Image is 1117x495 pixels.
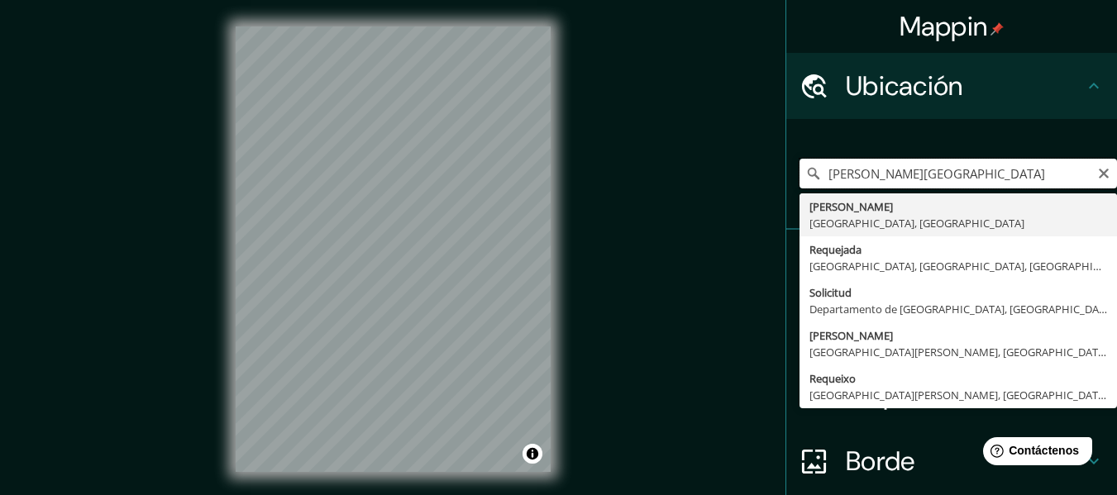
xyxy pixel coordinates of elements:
[786,362,1117,428] div: Disposición
[809,216,1024,231] font: [GEOGRAPHIC_DATA], [GEOGRAPHIC_DATA]
[523,444,542,464] button: Activar o desactivar atribución
[991,22,1004,36] img: pin-icon.png
[846,69,963,103] font: Ubicación
[900,9,988,44] font: Mappin
[1097,164,1110,180] button: Claro
[800,159,1117,188] input: Elige tu ciudad o zona
[809,242,862,257] font: Requejada
[809,328,893,343] font: [PERSON_NAME]
[809,285,852,300] font: Solicitud
[786,428,1117,494] div: Borde
[809,388,1108,402] font: [GEOGRAPHIC_DATA][PERSON_NAME], [GEOGRAPHIC_DATA]
[846,444,915,478] font: Borde
[970,431,1099,477] iframe: Lanzador de widgets de ayuda
[786,53,1117,119] div: Ubicación
[809,371,856,386] font: Requeixo
[786,230,1117,296] div: Patas
[236,26,551,472] canvas: Mapa
[809,345,1108,359] font: [GEOGRAPHIC_DATA][PERSON_NAME], [GEOGRAPHIC_DATA]
[809,199,893,214] font: [PERSON_NAME]
[786,296,1117,362] div: Estilo
[809,302,1115,317] font: Departamento de [GEOGRAPHIC_DATA], [GEOGRAPHIC_DATA]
